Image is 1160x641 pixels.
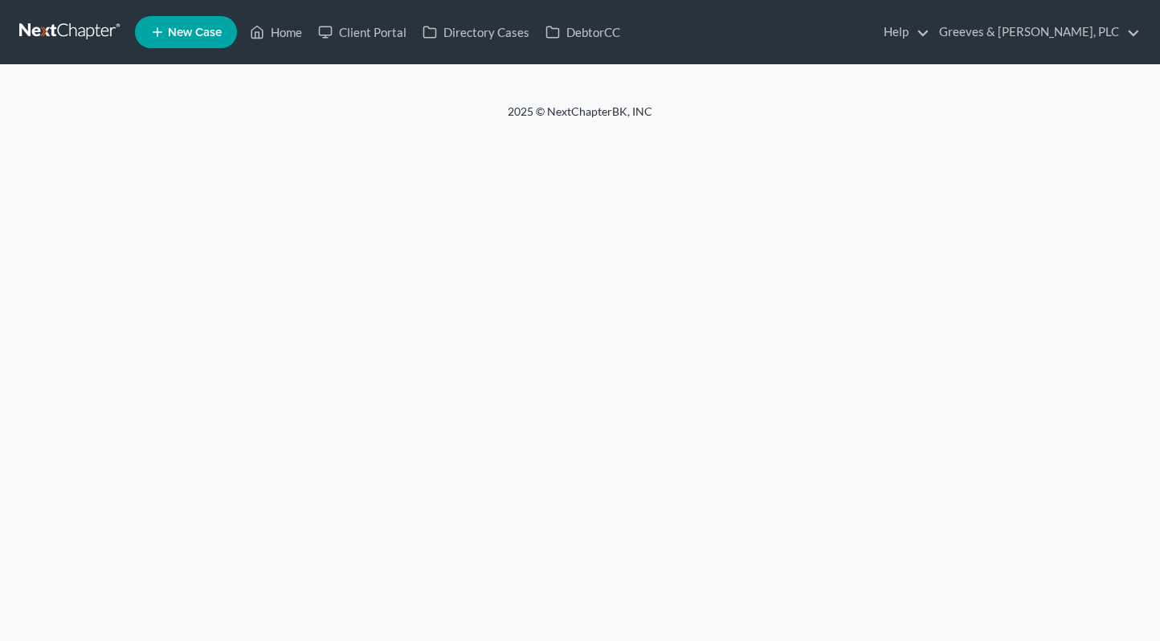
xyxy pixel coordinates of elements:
a: Greeves & [PERSON_NAME], PLC [931,18,1140,47]
div: 2025 © NextChapterBK, INC [122,104,1038,133]
new-legal-case-button: New Case [135,16,237,48]
a: Help [876,18,929,47]
a: DebtorCC [537,18,628,47]
a: Home [242,18,310,47]
a: Directory Cases [415,18,537,47]
a: Client Portal [310,18,415,47]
